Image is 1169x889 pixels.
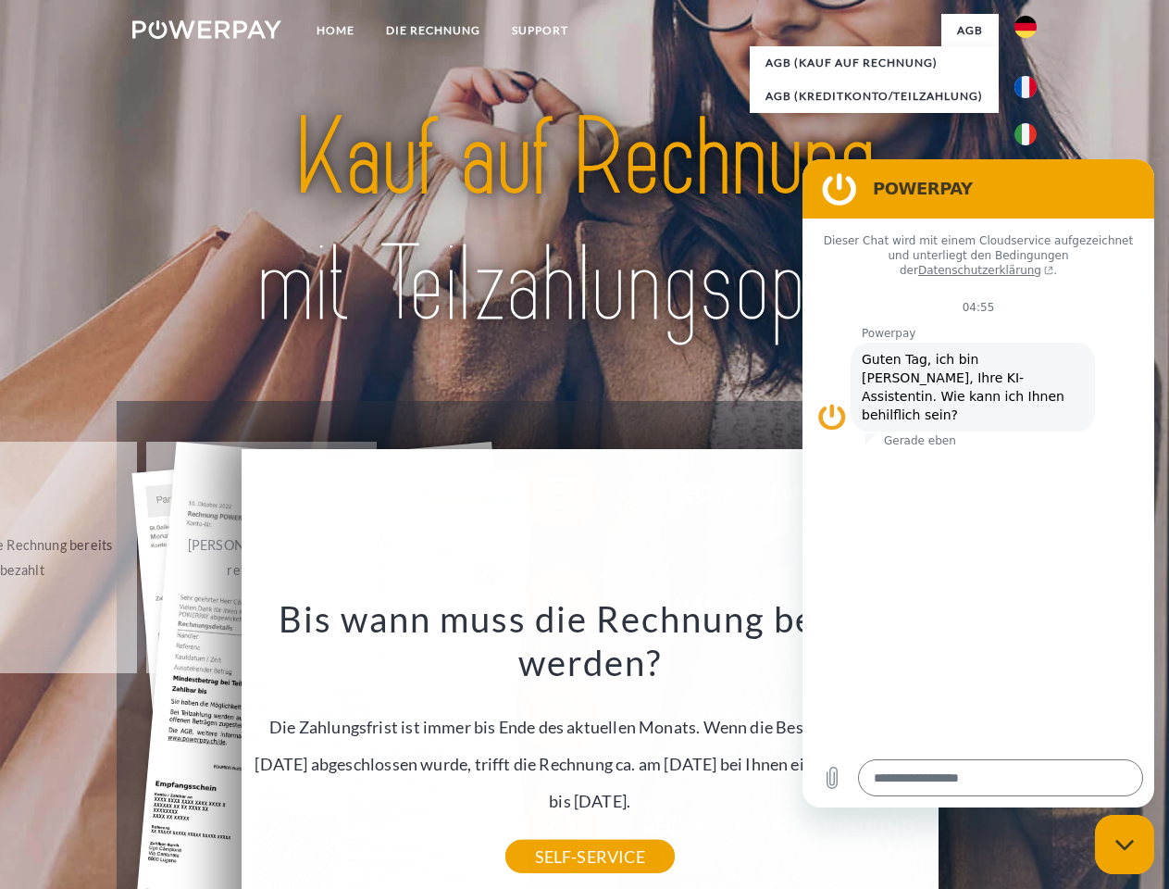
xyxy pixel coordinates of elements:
[1014,76,1037,98] img: fr
[252,596,927,685] h3: Bis wann muss die Rechnung bezahlt werden?
[132,20,281,39] img: logo-powerpay-white.svg
[505,840,675,873] a: SELF-SERVICE
[496,14,584,47] a: SUPPORT
[1095,815,1154,874] iframe: Schaltfläche zum Öffnen des Messaging-Fensters; Konversation läuft
[750,80,999,113] a: AGB (Kreditkonto/Teilzahlung)
[941,14,999,47] a: agb
[177,89,992,355] img: title-powerpay_de.svg
[252,596,927,857] div: Die Zahlungsfrist ist immer bis Ende des aktuellen Monats. Wenn die Bestellung z.B. am [DATE] abg...
[370,14,496,47] a: DIE RECHNUNG
[1014,123,1037,145] img: it
[802,159,1154,808] iframe: Messaging-Fenster
[157,532,366,582] div: [PERSON_NAME] wurde retourniert
[1014,16,1037,38] img: de
[301,14,370,47] a: Home
[750,46,999,80] a: AGB (Kauf auf Rechnung)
